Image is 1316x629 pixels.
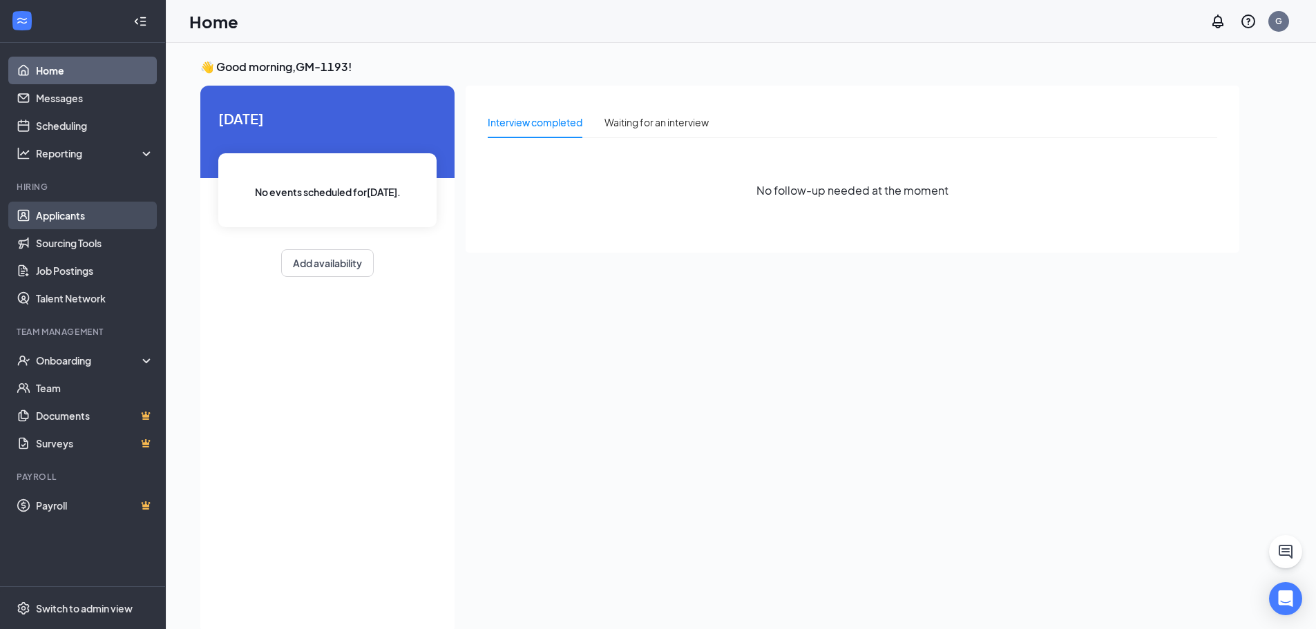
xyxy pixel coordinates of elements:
[36,374,154,402] a: Team
[1269,535,1302,568] button: ChatActive
[1277,543,1294,560] svg: ChatActive
[17,146,30,160] svg: Analysis
[36,229,154,257] a: Sourcing Tools
[17,354,30,367] svg: UserCheck
[36,84,154,112] a: Messages
[36,112,154,139] a: Scheduling
[36,429,154,457] a: SurveysCrown
[756,182,948,199] span: No follow-up needed at the moment
[36,146,155,160] div: Reporting
[255,184,401,200] span: No events scheduled for [DATE] .
[17,181,151,193] div: Hiring
[133,14,147,28] svg: Collapse
[15,14,29,28] svg: WorkstreamLogo
[488,115,582,130] div: Interview completed
[17,471,151,483] div: Payroll
[36,492,154,519] a: PayrollCrown
[36,354,142,367] div: Onboarding
[17,601,30,615] svg: Settings
[1269,582,1302,615] div: Open Intercom Messenger
[36,202,154,229] a: Applicants
[189,10,238,33] h1: Home
[1210,13,1226,30] svg: Notifications
[604,115,709,130] div: Waiting for an interview
[36,257,154,284] a: Job Postings
[17,326,151,338] div: Team Management
[200,59,1239,75] h3: 👋 Good morning, GM-1193 !
[218,108,437,129] span: [DATE]
[36,57,154,84] a: Home
[1240,13,1257,30] svg: QuestionInfo
[36,601,133,615] div: Switch to admin view
[36,284,154,312] a: Talent Network
[36,402,154,429] a: DocumentsCrown
[281,249,374,277] button: Add availability
[1275,15,1282,27] div: G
